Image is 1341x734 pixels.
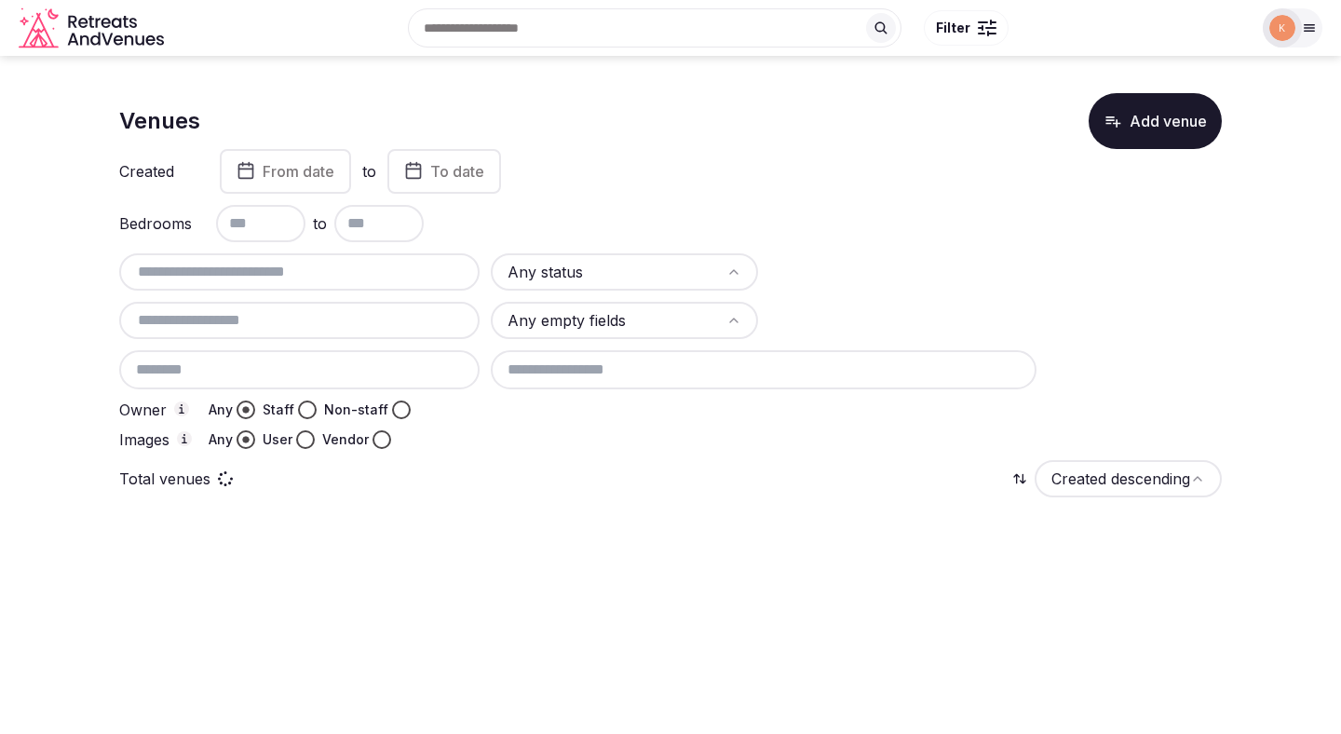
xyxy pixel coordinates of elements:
h1: Venues [119,105,200,137]
span: To date [430,162,484,181]
label: Bedrooms [119,216,194,231]
a: Visit the homepage [19,7,168,49]
label: Vendor [322,430,369,449]
button: From date [220,149,351,194]
button: Filter [924,10,1009,46]
p: Total venues [119,469,210,489]
svg: Retreats and Venues company logo [19,7,168,49]
span: Filter [936,19,970,37]
label: Owner [119,401,194,418]
label: Images [119,431,194,448]
button: To date [387,149,501,194]
span: From date [263,162,334,181]
button: Add venue [1089,93,1222,149]
img: katsabado [1269,15,1295,41]
label: Staff [263,401,294,419]
label: to [362,161,376,182]
span: to [313,212,327,235]
label: User [263,430,292,449]
button: Owner [174,401,189,416]
button: Images [177,431,192,446]
label: Non-staff [324,401,388,419]
label: Any [209,430,233,449]
label: Any [209,401,233,419]
label: Created [119,164,194,179]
